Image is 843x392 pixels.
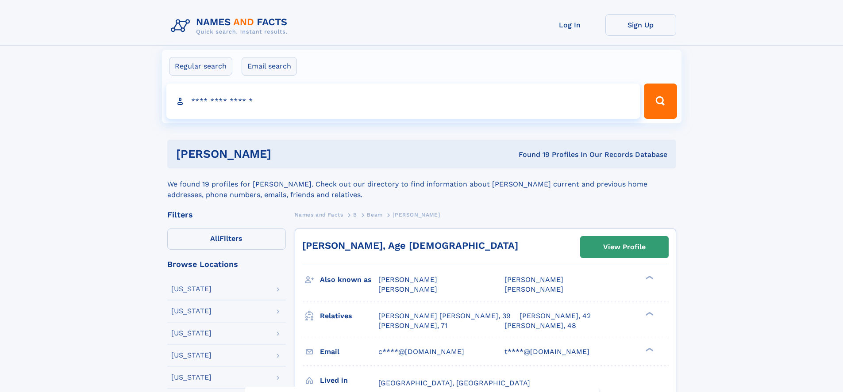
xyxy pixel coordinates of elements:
[504,275,563,284] span: [PERSON_NAME]
[367,212,382,218] span: Beam
[643,275,654,281] div: ❯
[395,150,667,160] div: Found 19 Profiles In Our Records Database
[169,57,232,76] label: Regular search
[171,285,212,293] div: [US_STATE]
[320,308,378,323] h3: Relatives
[302,240,518,251] a: [PERSON_NAME], Age [DEMOGRAPHIC_DATA]
[353,209,357,220] a: B
[644,84,677,119] button: Search Button
[504,321,576,331] a: [PERSON_NAME], 48
[643,346,654,352] div: ❯
[167,228,286,250] label: Filters
[643,311,654,316] div: ❯
[171,374,212,381] div: [US_STATE]
[603,237,646,257] div: View Profile
[242,57,297,76] label: Email search
[320,373,378,388] h3: Lived in
[378,321,447,331] a: [PERSON_NAME], 71
[171,308,212,315] div: [US_STATE]
[167,211,286,219] div: Filters
[171,330,212,337] div: [US_STATE]
[353,212,357,218] span: B
[378,275,437,284] span: [PERSON_NAME]
[504,285,563,293] span: [PERSON_NAME]
[295,209,343,220] a: Names and Facts
[167,260,286,268] div: Browse Locations
[605,14,676,36] a: Sign Up
[320,344,378,359] h3: Email
[520,311,591,321] a: [PERSON_NAME], 42
[581,236,668,258] a: View Profile
[378,285,437,293] span: [PERSON_NAME]
[535,14,605,36] a: Log In
[176,148,395,160] h1: [PERSON_NAME]
[378,311,511,321] a: [PERSON_NAME] [PERSON_NAME], 39
[378,379,530,387] span: [GEOGRAPHIC_DATA], [GEOGRAPHIC_DATA]
[167,168,676,200] div: We found 19 profiles for [PERSON_NAME]. Check out our directory to find information about [PERSON...
[171,352,212,359] div: [US_STATE]
[320,272,378,287] h3: Also known as
[210,234,219,243] span: All
[393,212,440,218] span: [PERSON_NAME]
[166,84,640,119] input: search input
[167,14,295,38] img: Logo Names and Facts
[367,209,382,220] a: Beam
